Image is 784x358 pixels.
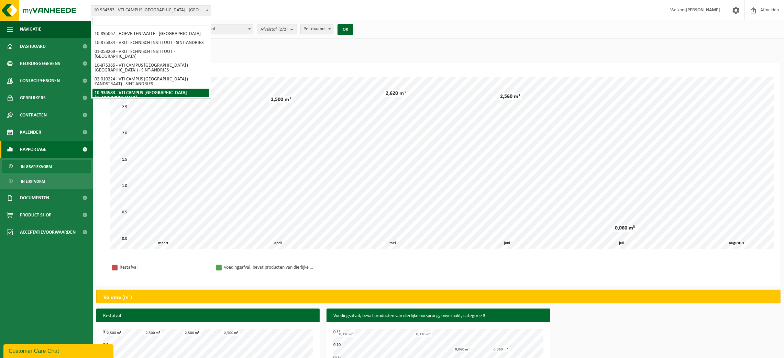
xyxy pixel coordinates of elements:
[20,189,49,206] span: Documenten
[257,24,297,34] button: Afvalstof(2/2)
[613,225,637,232] div: 0,060 m³
[105,331,123,336] div: 2,500 m³
[183,331,201,336] div: 2,500 m³
[453,347,471,352] div: 0,060 m³
[96,309,320,324] h3: Restafval
[338,24,353,35] button: OK
[338,332,355,337] div: 0,120 m³
[120,263,209,272] div: Restafval
[20,141,46,158] span: Rapportage
[492,347,510,352] div: 0,060 m³
[97,290,139,305] h2: Volume (m³)
[269,96,292,103] div: 2,500 m³
[20,107,47,124] span: Contracten
[20,72,60,89] span: Contactpersonen
[20,38,46,55] span: Dashboard
[327,309,550,324] h3: Voedingsafval, bevat producten van dierlijke oorsprong, onverpakt, categorie 3
[415,332,432,337] div: 0,120 m³
[261,24,288,35] span: Afvalstof
[20,55,60,72] span: Bedrijfsgegevens
[686,8,720,13] strong: [PERSON_NAME]
[3,343,115,358] iframe: chat widget
[92,89,209,102] li: 10-934583 - VTI CAMPUS [GEOGRAPHIC_DATA] - [GEOGRAPHIC_DATA]
[92,47,209,61] li: 01-058269 - VRIJ TECHNISCH INSTITUUT - [GEOGRAPHIC_DATA]
[92,30,209,38] li: 10-895067 - HOEVE TEN WALLE - [GEOGRAPHIC_DATA]
[92,75,209,89] li: 02-010224 - VTI CAMPUS [GEOGRAPHIC_DATA] ( ZANDSTRAAT) - SINT-ANDRIES
[498,93,522,100] div: 2,560 m³
[144,331,162,336] div: 2,500 m³
[20,21,41,38] span: Navigatie
[222,331,240,336] div: 2,500 m³
[21,175,45,188] span: In lijstvorm
[20,124,41,141] span: Kalender
[384,90,407,97] div: 2,620 m³
[92,61,209,75] li: 10-875365 - VTI CAMPUS [GEOGRAPHIC_DATA] ( [GEOGRAPHIC_DATA]) - SINT-ANDRIES
[224,263,313,272] div: Voedingsafval, bevat producten van dierlijke oorsprong, onverpakt, categorie 3
[278,27,288,32] count: (2/2)
[20,224,76,241] span: Acceptatievoorwaarden
[20,89,46,107] span: Gebruikers
[20,206,51,224] span: Product Shop
[2,175,91,188] a: In lijstvorm
[300,24,333,34] span: Per maand
[188,24,253,34] span: Per afvalstof
[92,38,209,47] li: 10-875384 - VRIJ TECHNISCH INSTITUUT - SINT-ANDRIES
[301,24,333,34] span: Per maand
[2,160,91,173] a: In grafiekvorm
[91,5,211,15] span: 10-934583 - VTI CAMPUS ZEEBRUGGE - ZEEBRUGGE
[21,160,52,173] span: In grafiekvorm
